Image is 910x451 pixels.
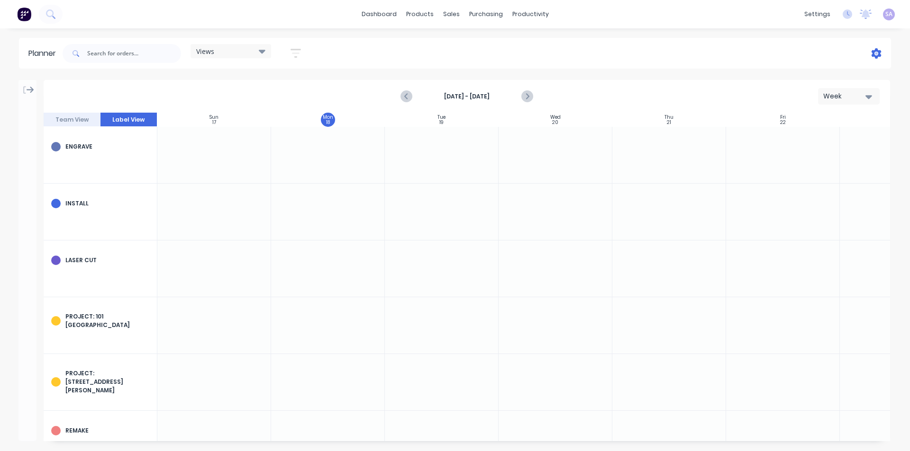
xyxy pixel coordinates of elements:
div: 19 [439,120,444,125]
div: 22 [780,120,786,125]
div: Planner [28,48,61,59]
div: Tue [437,115,446,120]
div: 17 [212,120,216,125]
div: Mon [323,115,333,120]
img: Factory [17,7,31,21]
button: Week [818,88,880,105]
div: Week [823,91,867,101]
div: 20 [552,120,558,125]
div: Laser cut [65,256,149,265]
strong: [DATE] - [DATE] [419,92,514,101]
div: 21 [667,120,671,125]
div: Install [65,199,149,208]
div: products [401,7,438,21]
div: sales [438,7,464,21]
span: SA [885,10,892,18]
div: Wed [550,115,561,120]
div: Project: [STREET_ADDRESS][PERSON_NAME] [65,369,149,395]
input: Search for orders... [87,44,181,63]
div: Thu [664,115,673,120]
div: 18 [326,120,330,125]
span: Views [196,46,214,56]
div: settings [800,7,835,21]
div: Project: 101 [GEOGRAPHIC_DATA] [65,312,149,329]
div: productivity [508,7,554,21]
div: Engrave [65,142,149,151]
div: Remake [65,426,149,435]
div: Sun [209,115,218,120]
a: dashboard [357,7,401,21]
button: Team View [44,113,100,127]
div: Fri [780,115,786,120]
div: purchasing [464,7,508,21]
button: Label View [100,113,157,127]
